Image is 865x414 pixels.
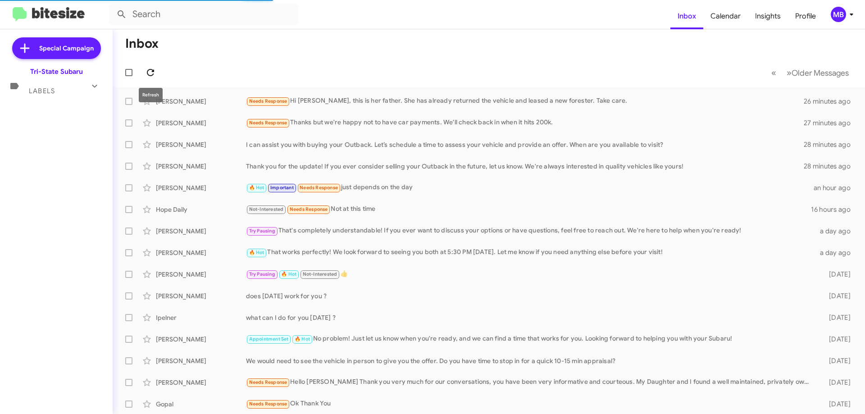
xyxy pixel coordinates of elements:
[39,44,94,53] span: Special Campaign
[270,185,294,191] span: Important
[249,120,287,126] span: Needs Response
[246,162,804,171] div: Thank you for the update! If you ever consider selling your Outback in the future, let us know. W...
[815,270,858,279] div: [DATE]
[748,3,788,29] a: Insights
[670,3,703,29] a: Inbox
[831,7,846,22] div: MB
[281,271,296,277] span: 🔥 Hot
[156,97,246,106] div: [PERSON_NAME]
[156,183,246,192] div: [PERSON_NAME]
[249,250,264,255] span: 🔥 Hot
[249,228,275,234] span: Try Pausing
[249,206,284,212] span: Not-Interested
[246,313,815,322] div: what can I do for you [DATE] ?
[246,247,815,258] div: That works perfectly! We look forward to seeing you both at 5:30 PM [DATE]. Let me know if you ne...
[249,401,287,407] span: Needs Response
[246,140,804,149] div: I can assist you with buying your Outback. Let’s schedule a time to assess your vehicle and provi...
[249,336,289,342] span: Appointment Set
[246,226,815,236] div: That's completely understandable! If you ever want to discuss your options or have questions, fee...
[246,377,815,387] div: Hello [PERSON_NAME] Thank you very much for our conversations, you have been very informative and...
[246,399,815,409] div: Ok Thank You
[766,64,782,82] button: Previous
[823,7,855,22] button: MB
[156,335,246,344] div: [PERSON_NAME]
[246,182,814,193] div: just depends on the day
[766,64,854,82] nav: Page navigation example
[246,269,815,279] div: 👍
[156,162,246,171] div: [PERSON_NAME]
[792,68,849,78] span: Older Messages
[787,67,792,78] span: »
[771,67,776,78] span: «
[815,378,858,387] div: [DATE]
[249,185,264,191] span: 🔥 Hot
[804,118,858,127] div: 27 minutes ago
[246,334,815,344] div: No problem! Just let us know when you're ready, and we can find a time that works for you. Lookin...
[156,205,246,214] div: Hope Daily
[811,205,858,214] div: 16 hours ago
[781,64,854,82] button: Next
[703,3,748,29] a: Calendar
[30,67,83,76] div: Tri-State Subaru
[788,3,823,29] a: Profile
[156,356,246,365] div: [PERSON_NAME]
[109,4,298,25] input: Search
[814,183,858,192] div: an hour ago
[249,379,287,385] span: Needs Response
[815,335,858,344] div: [DATE]
[249,271,275,277] span: Try Pausing
[156,270,246,279] div: [PERSON_NAME]
[246,204,811,214] div: Not at this time
[804,162,858,171] div: 28 minutes ago
[815,227,858,236] div: a day ago
[156,140,246,149] div: [PERSON_NAME]
[29,87,55,95] span: Labels
[815,356,858,365] div: [DATE]
[139,88,163,102] div: Refresh
[815,400,858,409] div: [DATE]
[815,248,858,257] div: a day ago
[12,37,101,59] a: Special Campaign
[156,248,246,257] div: [PERSON_NAME]
[249,98,287,104] span: Needs Response
[815,313,858,322] div: [DATE]
[303,271,337,277] span: Not-Interested
[804,97,858,106] div: 26 minutes ago
[156,313,246,322] div: Ipelner
[156,118,246,127] div: [PERSON_NAME]
[804,140,858,149] div: 28 minutes ago
[156,400,246,409] div: Gopal
[156,291,246,300] div: [PERSON_NAME]
[815,291,858,300] div: [DATE]
[125,36,159,51] h1: Inbox
[246,291,815,300] div: does [DATE] work for you ?
[295,336,310,342] span: 🔥 Hot
[156,227,246,236] div: [PERSON_NAME]
[246,356,815,365] div: We would need to see the vehicle in person to give you the offer. Do you have time to stop in for...
[246,96,804,106] div: Hi [PERSON_NAME], this is her father. She has already returned the vehicle and leased a new fores...
[300,185,338,191] span: Needs Response
[246,118,804,128] div: Thanks but we're happy not to have car payments. We'll check back in when it hits 200k.
[290,206,328,212] span: Needs Response
[156,378,246,387] div: [PERSON_NAME]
